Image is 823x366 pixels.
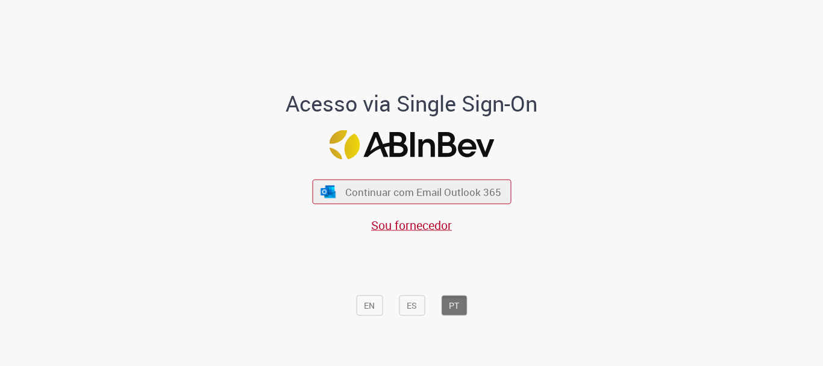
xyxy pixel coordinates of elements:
span: Continuar com Email Outlook 365 [345,185,501,199]
button: EN [356,295,383,316]
img: Logo ABInBev [329,130,494,160]
button: ícone Azure/Microsoft 360 Continuar com Email Outlook 365 [312,180,511,204]
h1: Acesso via Single Sign-On [245,92,579,116]
img: ícone Azure/Microsoft 360 [320,185,337,198]
button: PT [441,295,467,316]
button: ES [399,295,425,316]
a: Sou fornecedor [371,217,452,233]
